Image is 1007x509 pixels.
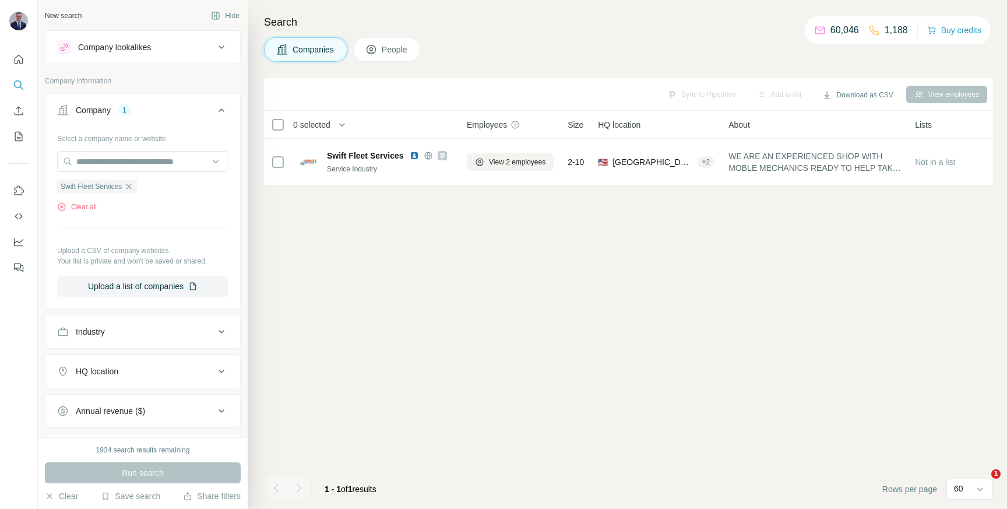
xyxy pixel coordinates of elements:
[698,157,715,167] div: + 2
[915,119,932,131] span: Lists
[45,357,240,385] button: HQ location
[467,119,507,131] span: Employees
[915,157,955,167] span: Not in a list
[885,23,908,37] p: 1,188
[882,483,937,495] span: Rows per page
[96,445,190,455] div: 1934 search results remaining
[991,469,1001,479] span: 1
[45,437,240,465] button: Employees (size)
[57,276,228,297] button: Upload a list of companies
[612,156,692,168] span: [GEOGRAPHIC_DATA], [US_STATE]
[9,206,28,227] button: Use Surfe API
[45,318,240,346] button: Industry
[57,256,228,266] p: Your list is private and won't be saved or shared.
[9,100,28,121] button: Enrich CSV
[45,490,78,502] button: Clear
[9,126,28,147] button: My lists
[45,397,240,425] button: Annual revenue ($)
[45,33,240,61] button: Company lookalikes
[299,153,318,171] img: Logo of Swift Fleet Services
[45,10,82,21] div: New search
[568,156,584,168] span: 2-10
[101,490,160,502] button: Save search
[78,41,151,53] div: Company lookalikes
[76,405,145,417] div: Annual revenue ($)
[61,181,122,192] span: Swift Fleet Services
[341,485,348,494] span: of
[954,483,963,494] p: 60
[814,86,901,104] button: Download as CSV
[57,129,228,144] div: Select a company name or website
[264,14,993,30] h4: Search
[728,119,750,131] span: About
[9,49,28,70] button: Quick start
[489,157,545,167] span: View 2 employees
[327,164,453,174] div: Service Industry
[325,485,376,494] span: results
[76,326,105,338] div: Industry
[9,180,28,201] button: Use Surfe on LinkedIn
[927,22,981,38] button: Buy credits
[76,366,118,377] div: HQ location
[57,245,228,256] p: Upload a CSV of company websites.
[76,104,111,116] div: Company
[118,105,131,115] div: 1
[598,156,608,168] span: 🇺🇸
[598,119,640,131] span: HQ location
[382,44,409,55] span: People
[9,231,28,252] button: Dashboard
[568,119,583,131] span: Size
[183,490,241,502] button: Share filters
[830,23,859,37] p: 60,046
[967,469,995,497] iframe: Intercom live chat
[325,485,341,494] span: 1 - 1
[9,75,28,96] button: Search
[728,150,901,174] span: WE ARE AN EXPERIENCED SHOP WITH MOBLE MECHANICS READY TO HELP TAKE CARE OF YOUR FLEET .
[348,485,353,494] span: 1
[410,151,419,160] img: LinkedIn logo
[45,76,241,86] p: Company information
[293,44,335,55] span: Companies
[467,153,554,171] button: View 2 employees
[9,257,28,278] button: Feedback
[203,7,248,24] button: Hide
[45,96,240,129] button: Company1
[57,202,97,212] button: Clear all
[293,119,330,131] span: 0 selected
[9,12,28,30] img: Avatar
[327,150,404,162] span: Swift Fleet Services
